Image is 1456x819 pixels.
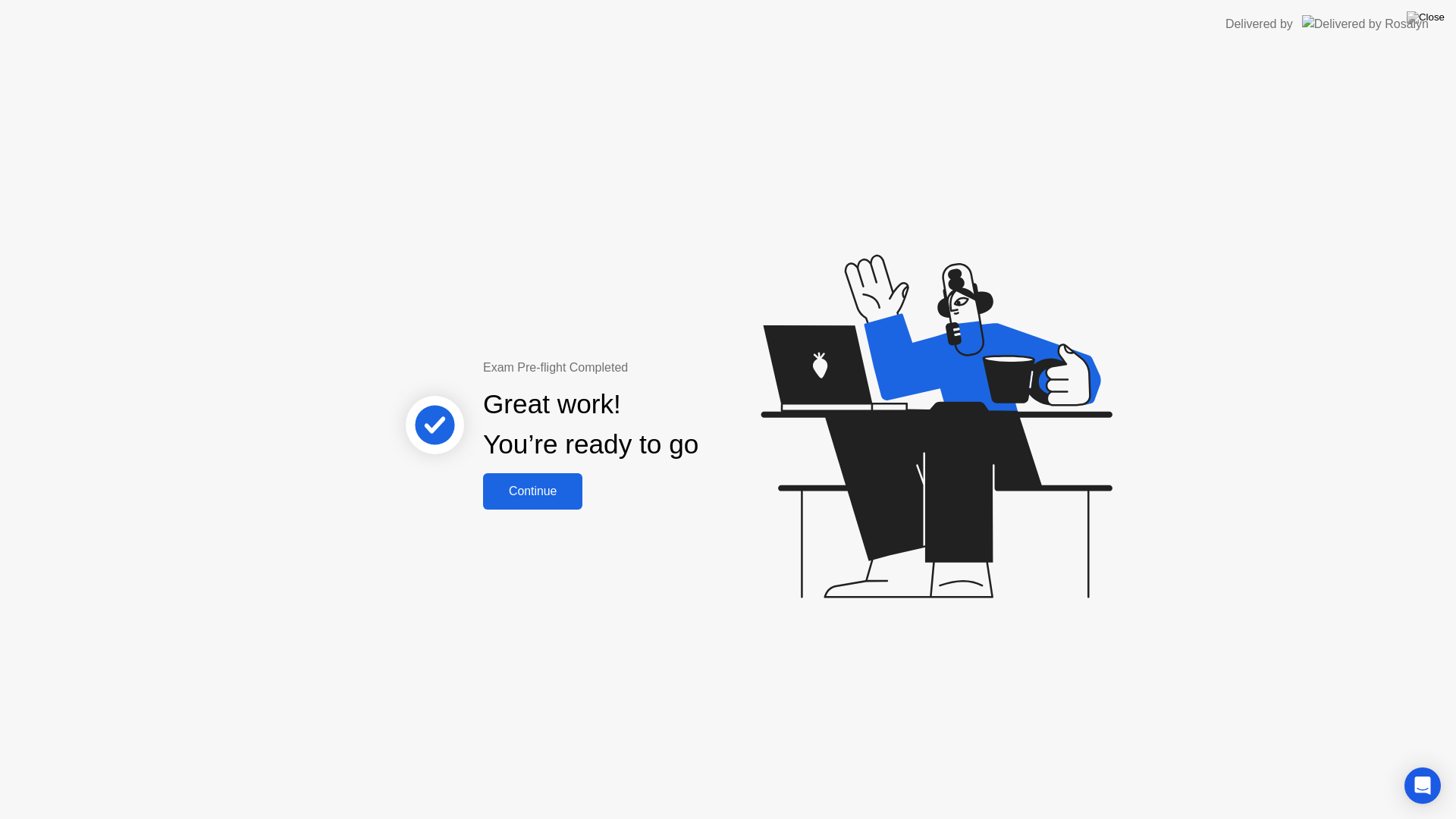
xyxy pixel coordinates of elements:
button: Continue [483,473,582,510]
img: Close [1407,11,1445,24]
div: Delivered by [1225,15,1293,33]
div: Exam Pre-flight Completed [483,359,796,377]
div: Great work! You’re ready to go [483,384,698,465]
div: Continue [488,485,578,498]
div: Open Intercom Messenger [1404,767,1441,804]
img: Delivered by Rosalyn [1302,15,1429,33]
